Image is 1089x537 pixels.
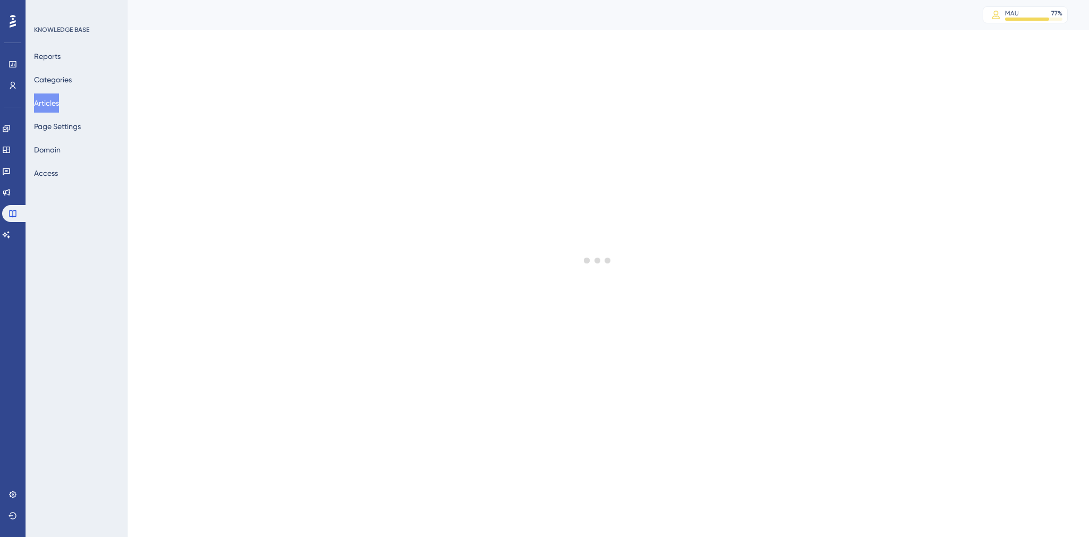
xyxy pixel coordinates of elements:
[34,140,61,159] button: Domain
[34,25,89,34] div: KNOWLEDGE BASE
[34,117,81,136] button: Page Settings
[34,47,61,66] button: Reports
[34,164,58,183] button: Access
[1051,9,1062,18] div: 77 %
[1005,9,1019,18] div: MAU
[34,93,59,113] button: Articles
[34,70,72,89] button: Categories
